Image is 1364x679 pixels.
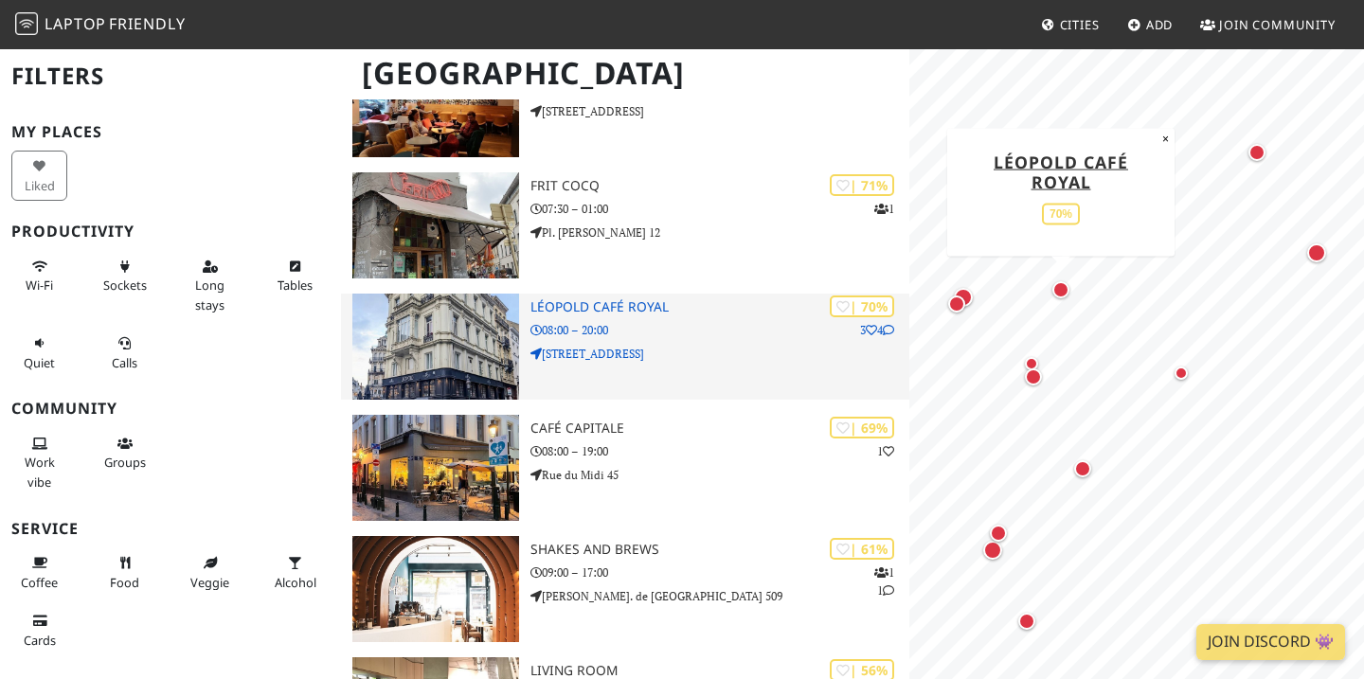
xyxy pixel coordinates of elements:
[278,277,313,294] span: Work-friendly tables
[11,428,67,497] button: Work vibe
[530,299,909,315] h3: Léopold Café Royal
[97,547,153,598] button: Food
[1049,277,1073,302] div: Map marker
[1245,140,1269,165] div: Map marker
[341,294,909,400] a: Léopold Café Royal | 70% 34 Léopold Café Royal 08:00 – 20:00 [STREET_ADDRESS]
[11,251,67,301] button: Wi-Fi
[341,415,909,521] a: Café Capitale | 69% 1 Café Capitale 08:00 – 19:00 Rue du Midi 45
[104,454,146,471] span: Group tables
[341,536,909,642] a: Shakes and Brews | 61% 11 Shakes and Brews 09:00 – 17:00 [PERSON_NAME]. de [GEOGRAPHIC_DATA] 509
[1157,128,1175,149] button: Close popup
[1033,8,1107,42] a: Cities
[11,520,330,538] h3: Service
[530,587,909,605] p: [PERSON_NAME]. de [GEOGRAPHIC_DATA] 509
[24,632,56,649] span: Credit cards
[267,251,323,301] button: Tables
[15,9,186,42] a: LaptopFriendly LaptopFriendly
[1146,16,1174,33] span: Add
[530,466,909,484] p: Rue du Midi 45
[530,200,909,218] p: 07:30 – 01:00
[530,442,909,460] p: 08:00 – 19:00
[979,537,1006,563] div: Map marker
[1060,16,1100,33] span: Cities
[11,223,330,241] h3: Productivity
[11,328,67,378] button: Quiet
[950,284,977,311] div: Map marker
[112,354,137,371] span: Video/audio calls
[530,420,909,437] h3: Café Capitale
[1219,16,1336,33] span: Join Community
[1193,8,1343,42] a: Join Community
[352,172,519,278] img: Frit Cocq
[15,12,38,35] img: LaptopFriendly
[1303,240,1330,266] div: Map marker
[341,172,909,278] a: Frit Cocq | 71% 1 Frit Cocq 07:30 – 01:00 Pl. [PERSON_NAME] 12
[25,454,55,490] span: People working
[530,345,909,363] p: [STREET_ADDRESS]
[352,536,519,642] img: Shakes and Brews
[110,574,139,591] span: Food
[11,123,330,141] h3: My Places
[347,47,906,99] h1: [GEOGRAPHIC_DATA]
[1014,609,1039,634] div: Map marker
[1120,8,1181,42] a: Add
[830,174,894,196] div: | 71%
[103,277,147,294] span: Power sockets
[530,563,909,581] p: 09:00 – 17:00
[1042,203,1080,224] div: 70%
[97,251,153,301] button: Sockets
[830,538,894,560] div: | 61%
[195,277,224,313] span: Long stays
[530,321,909,339] p: 08:00 – 20:00
[275,574,316,591] span: Alcohol
[874,200,894,218] p: 1
[944,292,969,316] div: Map marker
[24,354,55,371] span: Quiet
[877,442,894,460] p: 1
[874,563,894,599] p: 1 1
[21,574,58,591] span: Coffee
[986,521,1011,545] div: Map marker
[1020,352,1043,375] div: Map marker
[830,417,894,438] div: | 69%
[182,251,238,320] button: Long stays
[530,223,909,241] p: Pl. [PERSON_NAME] 12
[1170,362,1193,384] div: Map marker
[352,415,519,521] img: Café Capitale
[994,150,1128,192] a: Léopold Café Royal
[530,542,909,558] h3: Shakes and Brews
[190,574,229,591] span: Veggie
[11,547,67,598] button: Coffee
[11,47,330,105] h2: Filters
[97,428,153,478] button: Groups
[45,13,106,34] span: Laptop
[830,295,894,317] div: | 70%
[352,294,519,400] img: Léopold Café Royal
[11,400,330,418] h3: Community
[26,277,53,294] span: Stable Wi-Fi
[97,328,153,378] button: Calls
[1021,365,1046,389] div: Map marker
[1070,456,1095,481] div: Map marker
[11,605,67,655] button: Cards
[530,663,909,679] h3: Living Room
[109,13,185,34] span: Friendly
[182,547,238,598] button: Veggie
[267,547,323,598] button: Alcohol
[860,321,894,339] p: 3 4
[530,178,909,194] h3: Frit Cocq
